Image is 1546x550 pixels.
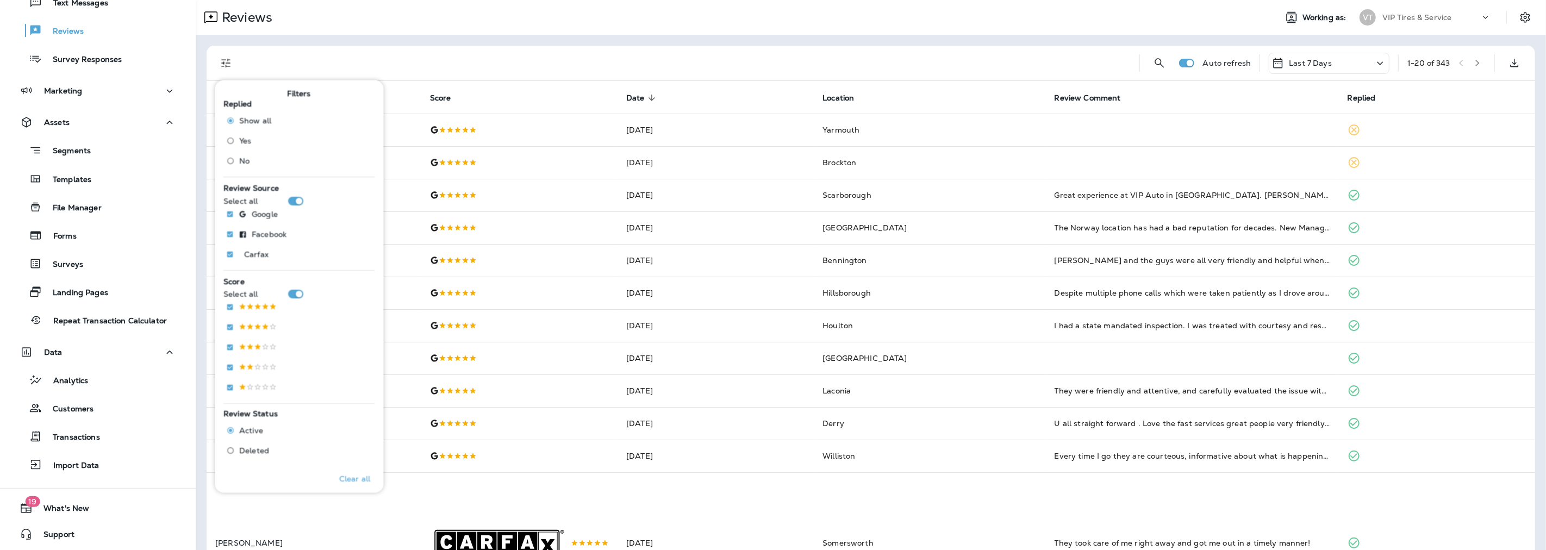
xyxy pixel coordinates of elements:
[240,136,252,145] span: Yes
[33,504,89,517] span: What's New
[1055,287,1330,298] div: Despite multiple phone calls which were taken patiently as I drove around trying to register my c...
[224,277,245,286] span: Score
[42,27,84,37] p: Reviews
[822,223,907,233] span: [GEOGRAPHIC_DATA]
[11,368,185,391] button: Analytics
[224,290,258,298] p: Select all
[224,183,279,193] span: Review Source
[822,288,871,298] span: Hillsborough
[822,418,844,428] span: Derry
[618,244,814,277] td: [DATE]
[1055,93,1121,103] span: Review Comment
[11,252,185,275] button: Surveys
[215,74,384,493] div: Filters
[618,211,814,244] td: [DATE]
[11,309,185,332] button: Repeat Transaction Calculator
[618,309,814,342] td: [DATE]
[1055,418,1330,429] div: U all straight forward . Love the fast services great people very friendly Roger is awesome 👍
[11,80,185,102] button: Marketing
[618,146,814,179] td: [DATE]
[11,139,185,162] button: Segments
[44,86,82,95] p: Marketing
[618,342,814,374] td: [DATE]
[339,475,370,484] p: Clear all
[252,229,287,238] p: Facebook
[618,374,814,407] td: [DATE]
[618,179,814,211] td: [DATE]
[240,446,270,455] span: Deleted
[224,98,252,108] span: Replied
[42,404,93,415] p: Customers
[240,156,250,165] span: No
[42,260,83,270] p: Surveys
[626,93,659,103] span: Date
[1382,13,1452,22] p: VIP Tires & Service
[822,538,874,548] span: Somersworth
[1407,59,1450,67] div: 1 - 20 of 343
[240,116,272,124] span: Show all
[822,190,871,200] span: Scarborough
[822,93,868,103] span: Location
[11,453,185,476] button: Import Data
[25,496,40,507] span: 19
[822,255,866,265] span: Bennington
[245,249,269,258] p: Carfax
[42,288,108,298] p: Landing Pages
[11,224,185,247] button: Forms
[217,9,272,26] p: Reviews
[240,426,264,435] span: Active
[1055,320,1330,331] div: I had a state mandated inspection. I was treated with courtesy and respect. Very satisfied.
[11,111,185,133] button: Assets
[224,409,278,418] span: Review Status
[1348,93,1390,103] span: Replied
[11,397,185,420] button: Customers
[1302,13,1349,22] span: Working as:
[215,52,237,74] button: Filters
[822,451,855,461] span: Williston
[1055,222,1330,233] div: The Norway location has had a bad reputation for decades. New Manager Toby Hartford is a trusted ...
[1055,93,1135,103] span: Review Comment
[626,93,645,103] span: Date
[42,433,100,443] p: Transactions
[822,93,854,103] span: Location
[1055,190,1330,201] div: Great experience at VIP Auto in Scarborough. Jordan was very helpful in selecting the right tires...
[1055,255,1330,266] div: Brad and the guys were all very friendly and helpful when my SUV had issues that required it bein...
[430,93,451,103] span: Score
[822,125,859,135] span: Yarmouth
[1055,537,1330,548] div: They took care of me right away and got me out in a timely manner!
[1149,52,1170,74] button: Search Reviews
[42,376,88,386] p: Analytics
[11,167,185,190] button: Templates
[822,353,907,363] span: [GEOGRAPHIC_DATA]
[1504,52,1525,74] button: Export as CSV
[11,425,185,448] button: Transactions
[11,196,185,218] button: File Manager
[618,407,814,440] td: [DATE]
[42,175,91,185] p: Templates
[11,341,185,363] button: Data
[11,47,185,70] button: Survey Responses
[618,277,814,309] td: [DATE]
[33,530,74,543] span: Support
[11,523,185,545] button: Support
[42,232,77,242] p: Forms
[822,321,853,330] span: Houlton
[1289,59,1332,67] p: Last 7 Days
[288,89,311,98] span: Filters
[1203,59,1251,67] p: Auto refresh
[822,386,851,396] span: Laconia
[252,209,278,218] p: Google
[215,539,413,547] p: [PERSON_NAME]
[42,146,91,157] p: Segments
[618,440,814,472] td: [DATE]
[44,118,70,127] p: Assets
[618,114,814,146] td: [DATE]
[430,93,465,103] span: Score
[1348,93,1376,103] span: Replied
[11,497,185,519] button: 19What's New
[42,203,102,214] p: File Manager
[224,196,258,205] p: Select all
[1055,451,1330,461] div: Every time I go they are courteous, informative about what is happening with my vehicle and show ...
[42,55,122,65] p: Survey Responses
[1360,9,1376,26] div: VT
